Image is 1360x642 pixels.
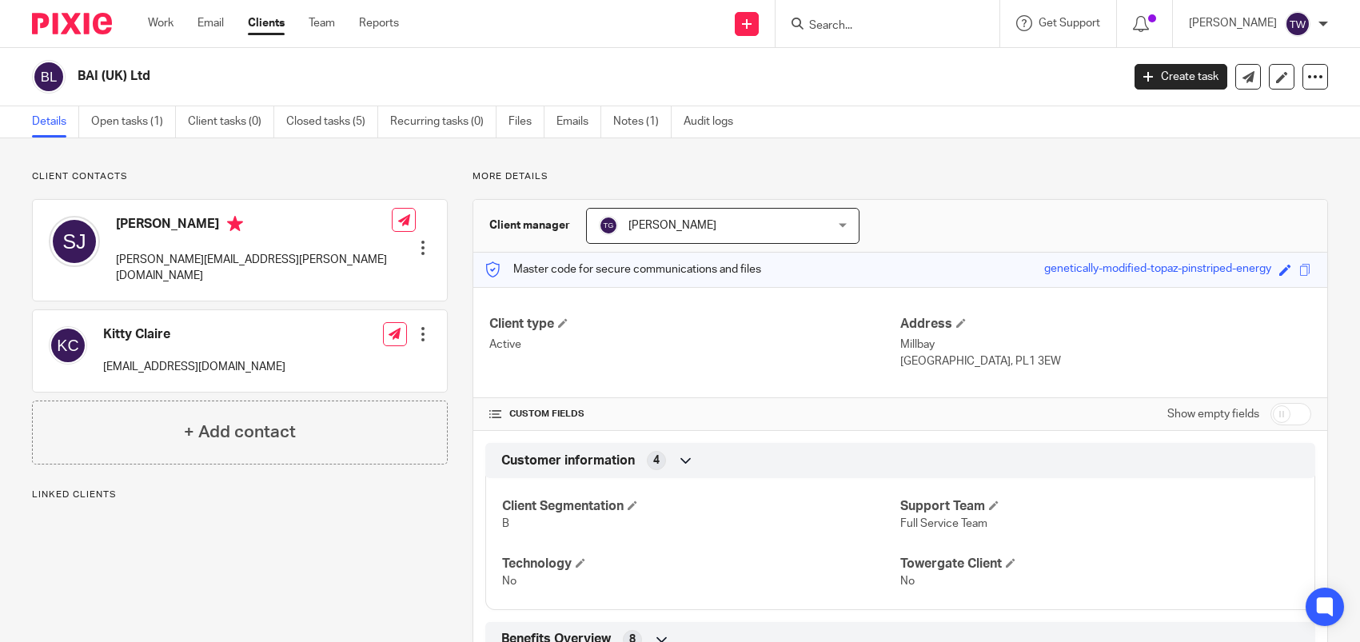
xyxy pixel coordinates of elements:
a: Reports [359,15,399,31]
input: Search [808,19,951,34]
img: svg%3E [1285,11,1310,37]
a: Details [32,106,79,138]
h4: CUSTOM FIELDS [489,408,900,421]
a: Audit logs [684,106,745,138]
p: Linked clients [32,488,448,501]
a: Files [509,106,544,138]
a: Client tasks (0) [188,106,274,138]
h4: Kitty Claire [103,326,285,343]
img: svg%3E [32,60,66,94]
img: svg%3E [599,216,618,235]
a: Team [309,15,335,31]
h4: Support Team [900,498,1298,515]
p: Millbay [900,337,1311,353]
h4: Address [900,316,1311,333]
a: Notes (1) [613,106,672,138]
label: Show empty fields [1167,406,1259,422]
span: B [502,518,509,529]
h3: Client manager [489,217,570,233]
p: Active [489,337,900,353]
p: More details [473,170,1328,183]
p: [PERSON_NAME] [1189,15,1277,31]
h4: + Add contact [184,420,296,445]
span: Get Support [1039,18,1100,29]
p: [PERSON_NAME][EMAIL_ADDRESS][PERSON_NAME][DOMAIN_NAME] [116,252,392,285]
h4: [PERSON_NAME] [116,216,392,236]
h4: Client type [489,316,900,333]
a: Closed tasks (5) [286,106,378,138]
p: [EMAIL_ADDRESS][DOMAIN_NAME] [103,359,285,375]
span: No [502,576,516,587]
img: svg%3E [49,326,87,365]
span: Customer information [501,453,635,469]
span: [PERSON_NAME] [628,220,716,231]
p: Master code for secure communications and files [485,261,761,277]
h4: Technology [502,556,900,572]
span: 4 [653,453,660,469]
a: Create task [1135,64,1227,90]
p: Client contacts [32,170,448,183]
span: No [900,576,915,587]
a: Clients [248,15,285,31]
img: Pixie [32,13,112,34]
div: genetically-modified-topaz-pinstriped-energy [1044,261,1271,279]
span: Full Service Team [900,518,987,529]
p: [GEOGRAPHIC_DATA], PL1 3EW [900,353,1311,369]
h4: Towergate Client [900,556,1298,572]
h4: Client Segmentation [502,498,900,515]
img: svg%3E [49,216,100,267]
a: Open tasks (1) [91,106,176,138]
i: Primary [227,216,243,232]
h2: BAI (UK) Ltd [78,68,904,85]
a: Email [197,15,224,31]
a: Work [148,15,173,31]
a: Recurring tasks (0) [390,106,497,138]
a: Emails [556,106,601,138]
